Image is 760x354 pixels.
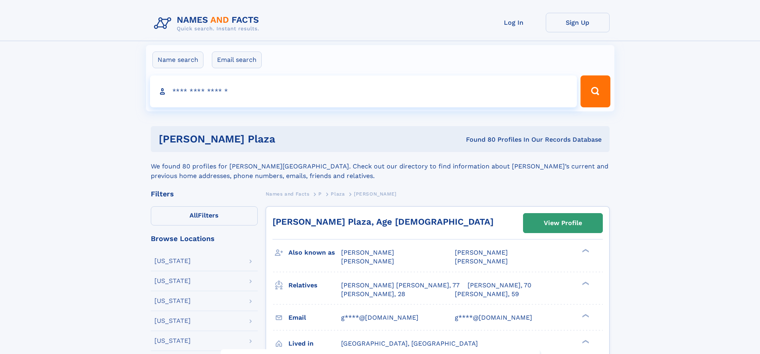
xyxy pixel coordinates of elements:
h3: Email [288,311,341,324]
a: Sign Up [546,13,610,32]
h3: Lived in [288,337,341,350]
a: Plaza [331,189,345,199]
a: [PERSON_NAME], 28 [341,290,405,299]
div: ❯ [580,281,590,286]
div: Found 80 Profiles In Our Records Database [371,135,602,144]
span: [PERSON_NAME] [341,249,394,256]
a: [PERSON_NAME], 70 [468,281,531,290]
a: [PERSON_NAME] Plaza, Age [DEMOGRAPHIC_DATA] [272,217,494,227]
span: P [318,191,322,197]
input: search input [150,75,577,107]
label: Name search [152,51,203,68]
button: Search Button [580,75,610,107]
img: Logo Names and Facts [151,13,266,34]
a: [PERSON_NAME], 59 [455,290,519,299]
span: [GEOGRAPHIC_DATA], [GEOGRAPHIC_DATA] [341,340,478,347]
span: Plaza [331,191,345,197]
label: Filters [151,206,258,225]
span: [PERSON_NAME] [354,191,397,197]
h3: Relatives [288,279,341,292]
div: [US_STATE] [154,298,191,304]
h3: Also known as [288,246,341,259]
div: Browse Locations [151,235,258,242]
a: [PERSON_NAME] [PERSON_NAME], 77 [341,281,460,290]
div: [US_STATE] [154,318,191,324]
h1: [PERSON_NAME] Plaza [159,134,371,144]
label: Email search [212,51,262,68]
div: ❯ [580,248,590,253]
div: View Profile [544,214,582,232]
a: P [318,189,322,199]
span: [PERSON_NAME] [455,257,508,265]
div: ❯ [580,313,590,318]
div: [US_STATE] [154,338,191,344]
span: [PERSON_NAME] [341,257,394,265]
div: Filters [151,190,258,198]
div: [US_STATE] [154,258,191,264]
a: Names and Facts [266,189,310,199]
a: View Profile [523,214,602,233]
span: [PERSON_NAME] [455,249,508,256]
a: Log In [482,13,546,32]
div: ❯ [580,339,590,344]
div: We found 80 profiles for [PERSON_NAME][GEOGRAPHIC_DATA]. Check out our directory to find informat... [151,152,610,181]
span: All [190,212,198,219]
div: [US_STATE] [154,278,191,284]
